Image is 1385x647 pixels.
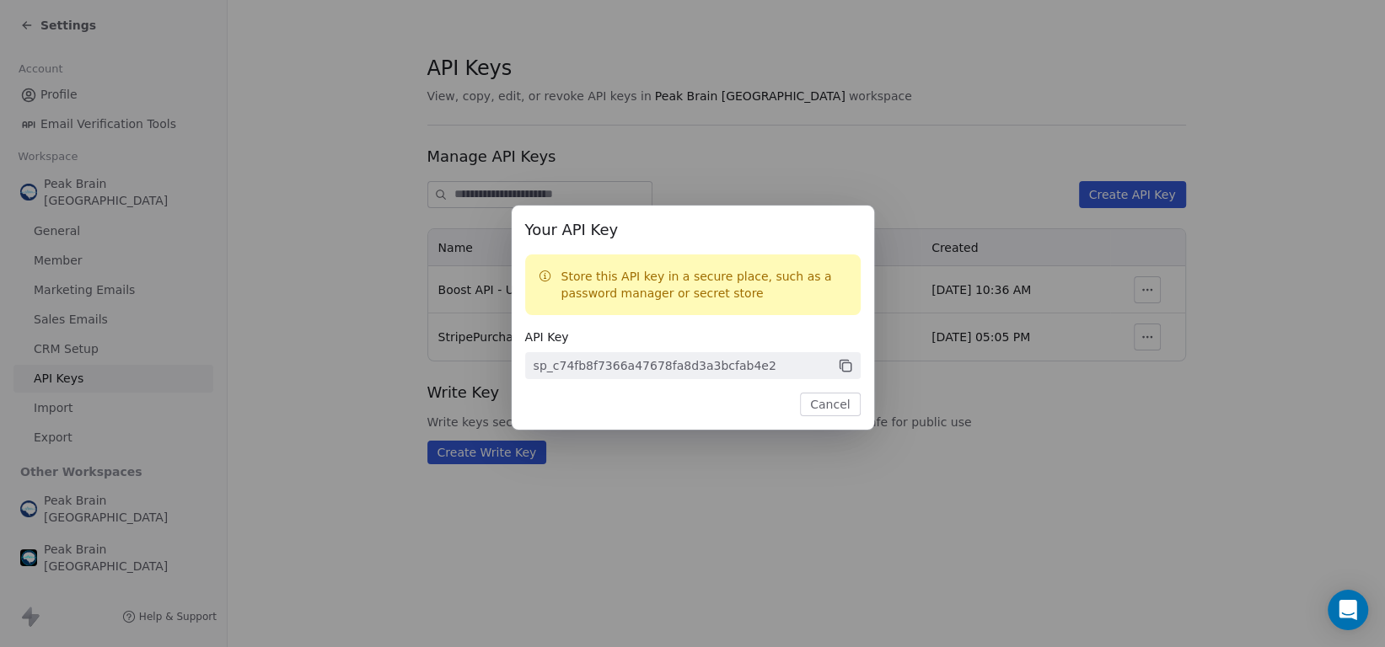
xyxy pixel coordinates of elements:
[561,268,847,302] p: Store this API key in a secure place, such as a password manager or secret store
[525,329,861,345] span: API Key
[800,393,860,416] button: Cancel
[525,219,861,241] span: Your API Key
[534,357,776,374] div: sp_c74fb8f7366a47678fa8d3a3bcfab4e2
